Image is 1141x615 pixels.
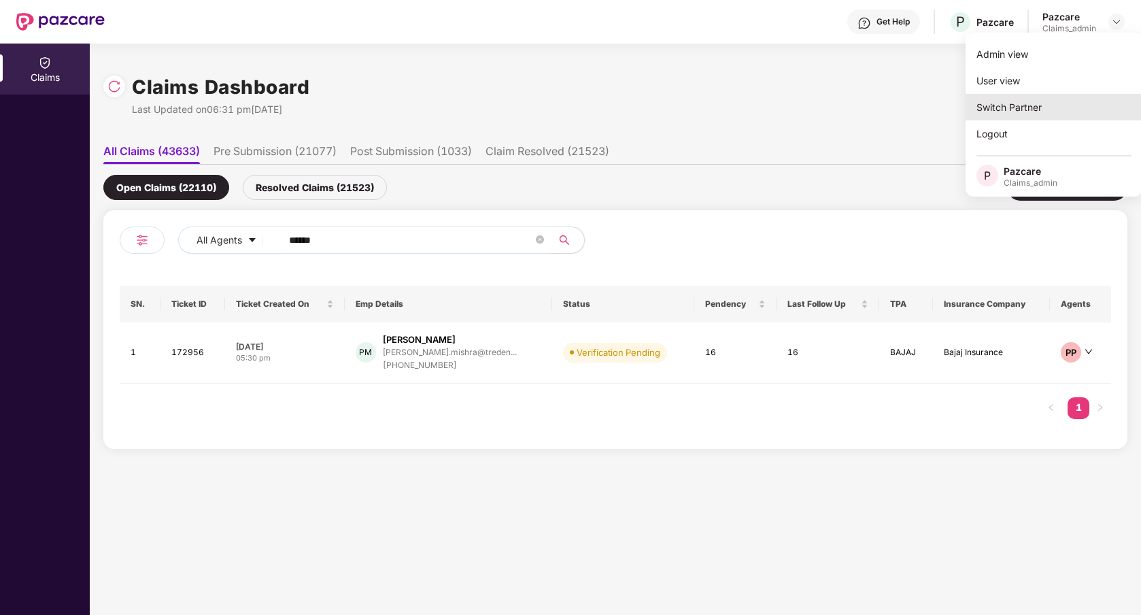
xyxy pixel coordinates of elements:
[876,16,910,27] div: Get Help
[552,286,695,322] th: Status
[1089,397,1111,419] li: Next Page
[976,16,1014,29] div: Pazcare
[1050,286,1111,322] th: Agents
[120,322,160,384] td: 1
[383,348,517,356] div: [PERSON_NAME].mishra@treden...
[383,333,456,346] div: [PERSON_NAME]
[1061,342,1081,363] div: PP
[694,322,777,384] td: 16
[16,13,105,31] img: New Pazcare Logo
[536,234,544,247] span: close-circle
[536,235,544,244] span: close-circle
[486,144,609,164] li: Claim Resolved (21523)
[236,352,334,364] div: 05:30 pm
[132,72,309,102] h1: Claims Dashboard
[1068,397,1089,418] a: 1
[236,299,324,310] span: Ticket Created On
[984,167,991,184] span: P
[577,346,660,359] div: Verification Pending
[1096,403,1104,412] span: right
[214,144,337,164] li: Pre Submission (21077)
[1089,397,1111,419] button: right
[243,175,387,200] div: Resolved Claims (21523)
[1042,23,1096,34] div: Claims_admin
[551,235,577,246] span: search
[132,102,309,117] div: Last Updated on 06:31 pm[DATE]
[1085,348,1093,356] span: down
[120,286,160,322] th: SN.
[777,286,879,322] th: Last Follow Up
[225,286,345,322] th: Ticket Created On
[160,322,225,384] td: 172956
[1004,178,1057,188] div: Claims_admin
[356,342,376,363] div: PM
[933,286,1050,322] th: Insurance Company
[694,286,777,322] th: Pendency
[1040,397,1062,419] button: left
[197,233,242,248] span: All Agents
[1068,397,1089,419] li: 1
[1040,397,1062,419] li: Previous Page
[857,16,871,30] img: svg+xml;base64,PHN2ZyBpZD0iSGVscC0zMngzMiIgeG1sbnM9Imh0dHA6Ly93d3cudzMub3JnLzIwMDAvc3ZnIiB3aWR0aD...
[38,56,52,69] img: svg+xml;base64,PHN2ZyBpZD0iQ2xhaW0iIHhtbG5zPSJodHRwOi8vd3d3LnczLm9yZy8yMDAwL3N2ZyIgd2lkdGg9IjIwIi...
[383,359,517,372] div: [PHONE_NUMBER]
[1047,403,1055,412] span: left
[178,227,286,254] button: All Agentscaret-down
[933,322,1050,384] td: Bajaj Insurance
[879,286,933,322] th: TPA
[248,235,257,246] span: caret-down
[777,322,879,384] td: 16
[1042,10,1096,23] div: Pazcare
[787,299,858,310] span: Last Follow Up
[879,322,933,384] td: BAJAJ
[236,341,334,352] div: [DATE]
[103,175,229,200] div: Open Claims (22110)
[956,14,965,30] span: P
[134,232,150,248] img: svg+xml;base64,PHN2ZyB4bWxucz0iaHR0cDovL3d3dy53My5vcmcvMjAwMC9zdmciIHdpZHRoPSIyNCIgaGVpZ2h0PSIyNC...
[1004,165,1057,178] div: Pazcare
[160,286,225,322] th: Ticket ID
[551,227,585,254] button: search
[345,286,552,322] th: Emp Details
[103,144,200,164] li: All Claims (43633)
[350,144,472,164] li: Post Submission (1033)
[705,299,755,310] span: Pendency
[107,80,121,93] img: svg+xml;base64,PHN2ZyBpZD0iUmVsb2FkLTMyeDMyIiB4bWxucz0iaHR0cDovL3d3dy53My5vcmcvMjAwMC9zdmciIHdpZH...
[1111,16,1122,27] img: svg+xml;base64,PHN2ZyBpZD0iRHJvcGRvd24tMzJ4MzIiIHhtbG5zPSJodHRwOi8vd3d3LnczLm9yZy8yMDAwL3N2ZyIgd2...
